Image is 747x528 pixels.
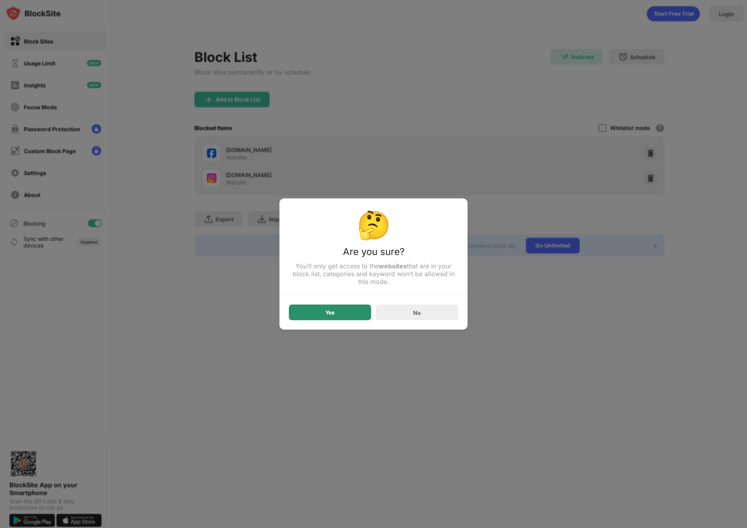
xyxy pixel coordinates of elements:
[379,262,407,270] strong: websites
[289,208,458,241] div: 🤔
[413,309,421,316] div: No
[325,309,335,316] div: Yes
[289,262,458,286] div: You’ll only get access to the that are in your block list, categories and keyword won’t be allowe...
[289,246,458,262] div: Are you sure?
